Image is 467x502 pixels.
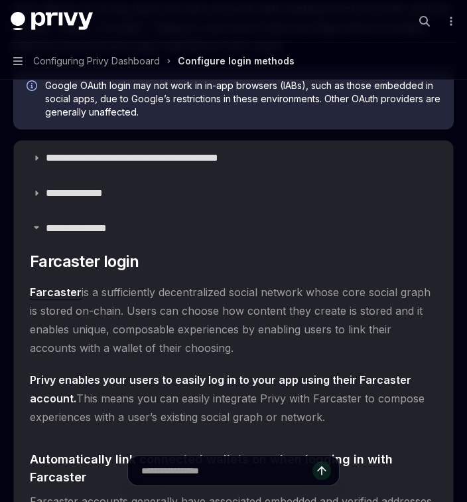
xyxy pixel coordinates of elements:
[30,286,82,299] a: Farcaster
[141,456,312,485] input: Ask a question...
[11,12,93,31] img: dark logo
[312,461,331,480] button: Send message
[414,11,435,32] button: Open search
[443,12,456,31] button: More actions
[30,283,437,357] span: is a sufficiently decentralized social network whose core social graph is stored on-chain. Users ...
[178,53,295,69] div: Configure login methods
[33,53,160,69] span: Configuring Privy Dashboard
[30,373,411,405] strong: Privy enables your users to easily log in to your app using their Farcaster account.
[30,251,139,272] span: Farcaster login
[45,79,440,119] span: Google OAuth login may not work in in-app browsers (IABs), such as those embedded in social apps,...
[30,450,437,486] span: Automatically link connected wallets on when logging in with Farcaster
[27,80,40,94] svg: Info
[30,371,437,426] span: This means you can easily integrate Privy with Farcaster to compose experiences with a user’s exi...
